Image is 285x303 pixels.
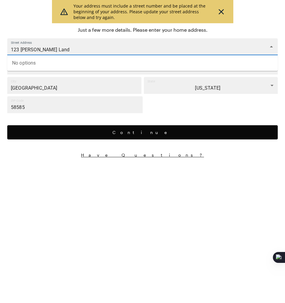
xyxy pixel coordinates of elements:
label: State [147,79,155,84]
div: Step 2 of 3 [7,5,278,11]
label: City [11,79,16,84]
div: [US_STATE] [144,77,278,94]
div: No options [7,55,278,71]
button: Have Questions? [7,152,278,158]
span: You’re almost done [7,12,278,21]
button: Close [267,43,276,51]
button: Continue [7,125,278,139]
img: svg%3e [60,7,69,16]
img: svg%3e [217,7,226,16]
label: ZIP Code [11,98,24,103]
label: Street Address [11,40,32,45]
span: Just a few more details. Please enter your home address. [12,26,273,33]
span: Your address must include a street number and be placed at the beginning of your address. Please ... [73,3,212,20]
